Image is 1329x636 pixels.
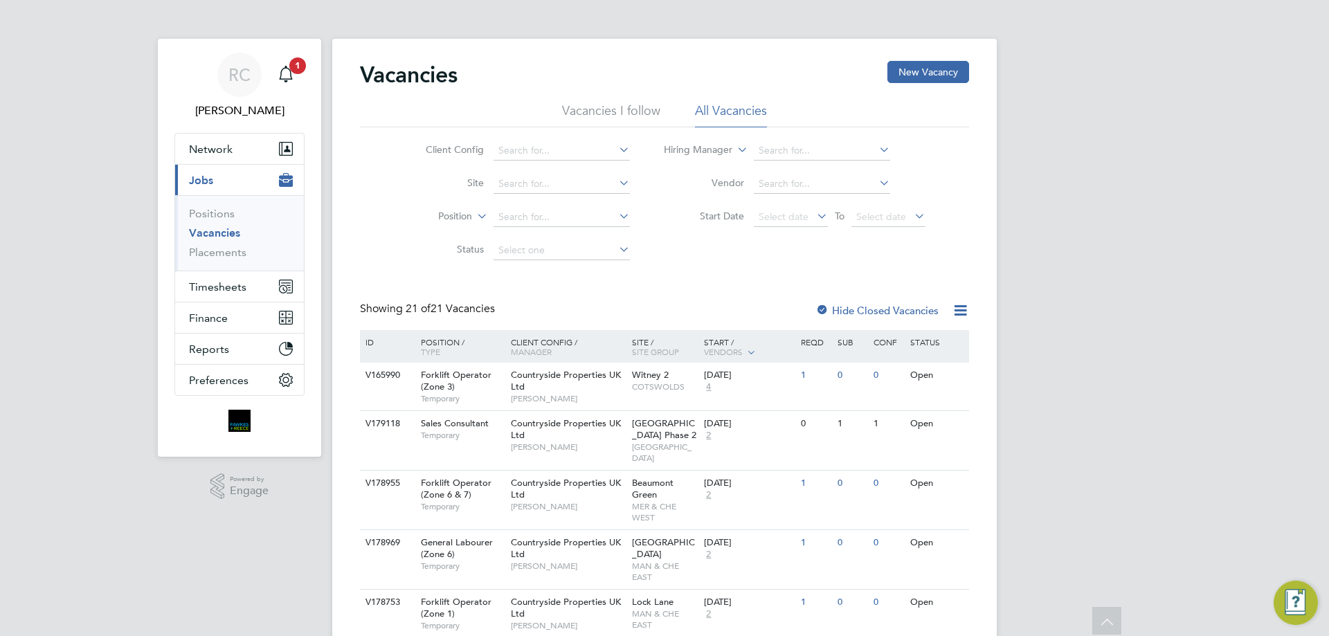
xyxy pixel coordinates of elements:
[632,477,673,500] span: Beaumont Green
[511,346,552,357] span: Manager
[175,271,304,302] button: Timesheets
[175,302,304,333] button: Finance
[632,346,679,357] span: Site Group
[174,53,305,119] a: RC[PERSON_NAME]
[834,471,870,496] div: 0
[511,477,621,500] span: Countryside Properties UK Ltd
[189,174,213,187] span: Jobs
[704,478,794,489] div: [DATE]
[230,485,269,497] span: Engage
[815,304,939,317] label: Hide Closed Vacancies
[704,537,794,549] div: [DATE]
[421,501,504,512] span: Temporary
[362,411,410,437] div: V179118
[189,207,235,220] a: Positions
[664,176,744,189] label: Vendor
[175,195,304,271] div: Jobs
[887,61,969,83] button: New Vacancy
[230,473,269,485] span: Powered by
[632,417,696,441] span: [GEOGRAPHIC_DATA] Phase 2
[189,343,229,356] span: Reports
[797,590,833,615] div: 1
[834,411,870,437] div: 1
[562,102,660,127] li: Vacancies I follow
[421,346,440,357] span: Type
[410,330,507,363] div: Position /
[870,363,906,388] div: 0
[175,365,304,395] button: Preferences
[632,442,698,463] span: [GEOGRAPHIC_DATA]
[704,549,713,561] span: 2
[1274,581,1318,625] button: Engage Resource Center
[289,57,306,74] span: 1
[632,536,695,560] span: [GEOGRAPHIC_DATA]
[511,393,625,404] span: [PERSON_NAME]
[421,596,491,619] span: Forklift Operator (Zone 1)
[704,608,713,620] span: 2
[494,141,630,161] input: Search for...
[907,363,967,388] div: Open
[362,471,410,496] div: V178955
[907,330,967,354] div: Status
[174,410,305,432] a: Go to home page
[704,489,713,501] span: 2
[797,330,833,354] div: Reqd
[406,302,431,316] span: 21 of
[754,174,890,194] input: Search for...
[856,210,906,223] span: Select date
[507,330,629,363] div: Client Config /
[907,411,967,437] div: Open
[653,143,732,157] label: Hiring Manager
[404,143,484,156] label: Client Config
[632,381,698,392] span: COTSWOLDS
[158,39,321,457] nav: Main navigation
[360,302,498,316] div: Showing
[664,210,744,222] label: Start Date
[700,330,797,365] div: Start /
[907,590,967,615] div: Open
[406,302,495,316] span: 21 Vacancies
[831,207,849,225] span: To
[421,536,493,560] span: General Labourer (Zone 6)
[704,370,794,381] div: [DATE]
[511,596,621,619] span: Countryside Properties UK Ltd
[695,102,767,127] li: All Vacancies
[189,143,233,156] span: Network
[511,442,625,453] span: [PERSON_NAME]
[754,141,890,161] input: Search for...
[421,477,491,500] span: Forklift Operator (Zone 6 & 7)
[189,226,240,239] a: Vacancies
[421,417,489,429] span: Sales Consultant
[759,210,808,223] span: Select date
[362,363,410,388] div: V165990
[870,330,906,354] div: Conf
[404,176,484,189] label: Site
[704,346,743,357] span: Vendors
[228,66,251,84] span: RC
[272,53,300,97] a: 1
[797,411,833,437] div: 0
[228,410,251,432] img: bromak-logo-retina.png
[797,530,833,556] div: 1
[210,473,269,500] a: Powered byEngage
[632,596,673,608] span: Lock Lane
[362,530,410,556] div: V178969
[704,597,794,608] div: [DATE]
[362,590,410,615] div: V178753
[870,411,906,437] div: 1
[870,471,906,496] div: 0
[175,134,304,164] button: Network
[511,561,625,572] span: [PERSON_NAME]
[189,280,246,293] span: Timesheets
[404,243,484,255] label: Status
[834,363,870,388] div: 0
[704,430,713,442] span: 2
[870,590,906,615] div: 0
[421,620,504,631] span: Temporary
[189,311,228,325] span: Finance
[797,363,833,388] div: 1
[907,471,967,496] div: Open
[704,418,794,430] div: [DATE]
[797,471,833,496] div: 1
[421,369,491,392] span: Forklift Operator (Zone 3)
